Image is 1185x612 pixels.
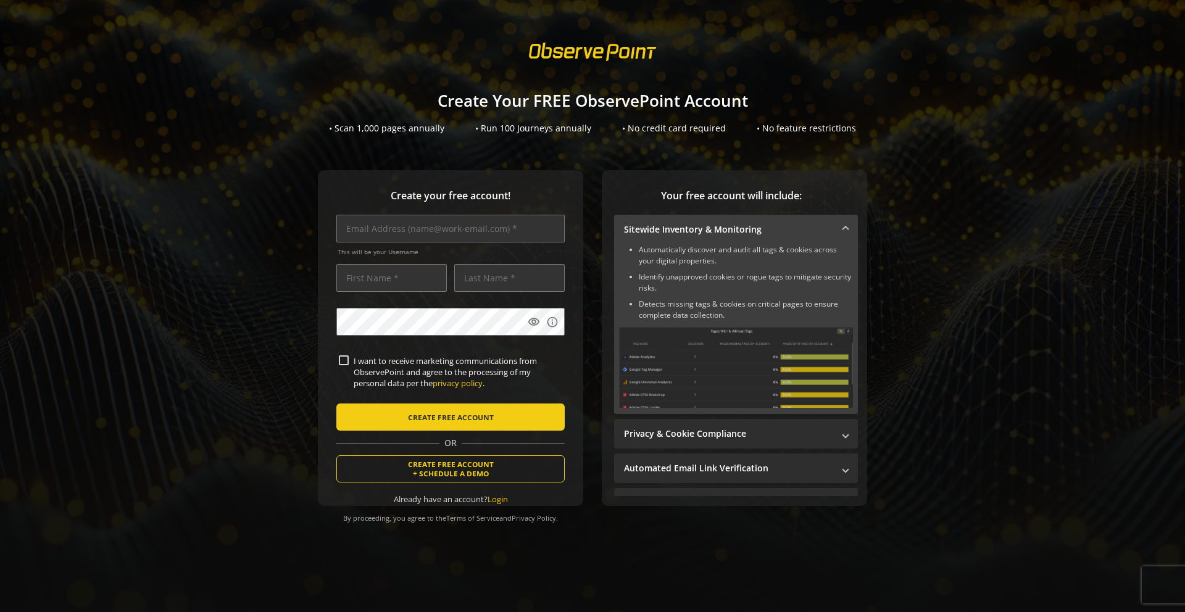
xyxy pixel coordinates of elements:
[639,271,853,294] li: Identify unapproved cookies or rogue tags to mitigate security risks.
[439,437,462,449] span: OR
[336,215,565,242] input: Email Address (name@work-email.com) *
[622,122,726,134] div: • No credit card required
[614,189,849,203] span: Your free account will include:
[336,403,565,431] button: CREATE FREE ACCOUNT
[639,244,853,267] li: Automatically discover and audit all tags & cookies across your digital properties.
[336,189,565,203] span: Create your free account!
[528,316,540,328] mat-icon: visibility
[329,122,444,134] div: • Scan 1,000 pages annually
[624,223,833,236] mat-panel-title: Sitewide Inventory & Monitoring
[349,355,562,389] label: I want to receive marketing communications from ObservePoint and agree to the processing of my pe...
[546,316,559,328] mat-icon: info
[454,264,565,292] input: Last Name *
[614,244,858,414] div: Sitewide Inventory & Monitoring
[446,513,499,523] a: Terms of Service
[336,264,447,292] input: First Name *
[475,122,591,134] div: • Run 100 Journeys annually
[624,462,833,474] mat-panel-title: Automated Email Link Verification
[757,122,856,134] div: • No feature restrictions
[336,455,565,482] button: CREATE FREE ACCOUNT+ SCHEDULE A DEMO
[488,494,508,505] a: Login
[614,488,858,518] mat-expansion-panel-header: Performance Monitoring with Web Vitals
[336,505,565,523] div: By proceeding, you agree to the and .
[614,419,858,449] mat-expansion-panel-header: Privacy & Cookie Compliance
[433,378,483,389] a: privacy policy
[336,494,565,505] div: Already have an account?
[624,428,833,440] mat-panel-title: Privacy & Cookie Compliance
[338,247,565,256] span: This will be your Username
[614,215,858,244] mat-expansion-panel-header: Sitewide Inventory & Monitoring
[639,299,853,321] li: Detects missing tags & cookies on critical pages to ensure complete data collection.
[408,460,494,478] span: CREATE FREE ACCOUNT + SCHEDULE A DEMO
[619,327,853,408] img: Sitewide Inventory & Monitoring
[512,513,556,523] a: Privacy Policy
[408,406,494,428] span: CREATE FREE ACCOUNT
[614,453,858,483] mat-expansion-panel-header: Automated Email Link Verification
